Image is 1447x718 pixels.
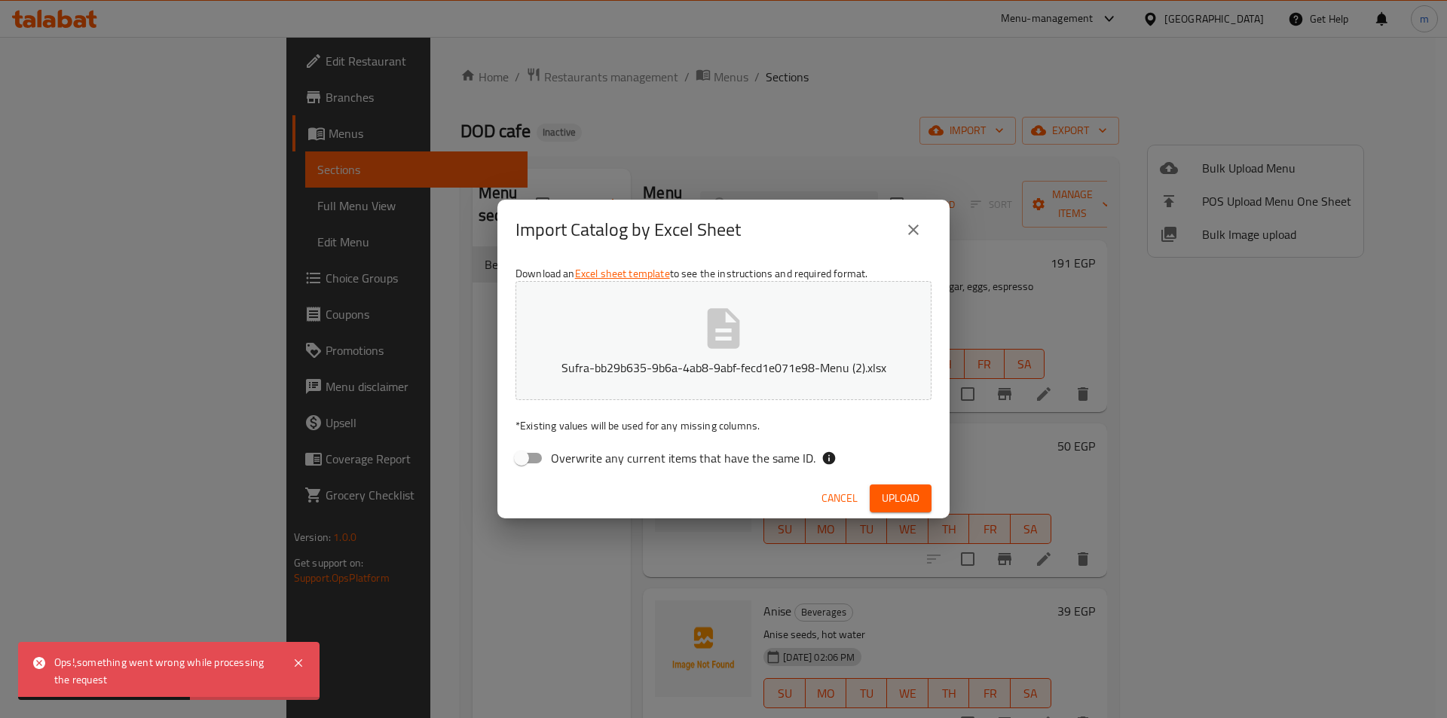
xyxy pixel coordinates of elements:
[515,418,932,433] p: Existing values will be used for any missing columns.
[54,654,277,688] div: Ops!,something went wrong while processing the request
[551,449,815,467] span: Overwrite any current items that have the same ID.
[882,489,919,508] span: Upload
[515,218,741,242] h2: Import Catalog by Excel Sheet
[870,484,932,512] button: Upload
[821,489,858,508] span: Cancel
[515,281,932,400] button: Sufra-bb29b635-9b6a-4ab8-9abf-fecd1e071e98-Menu (2).xlsx
[815,484,864,512] button: Cancel
[895,212,932,248] button: close
[575,264,670,283] a: Excel sheet template
[539,359,908,377] p: Sufra-bb29b635-9b6a-4ab8-9abf-fecd1e071e98-Menu (2).xlsx
[497,260,950,478] div: Download an to see the instructions and required format.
